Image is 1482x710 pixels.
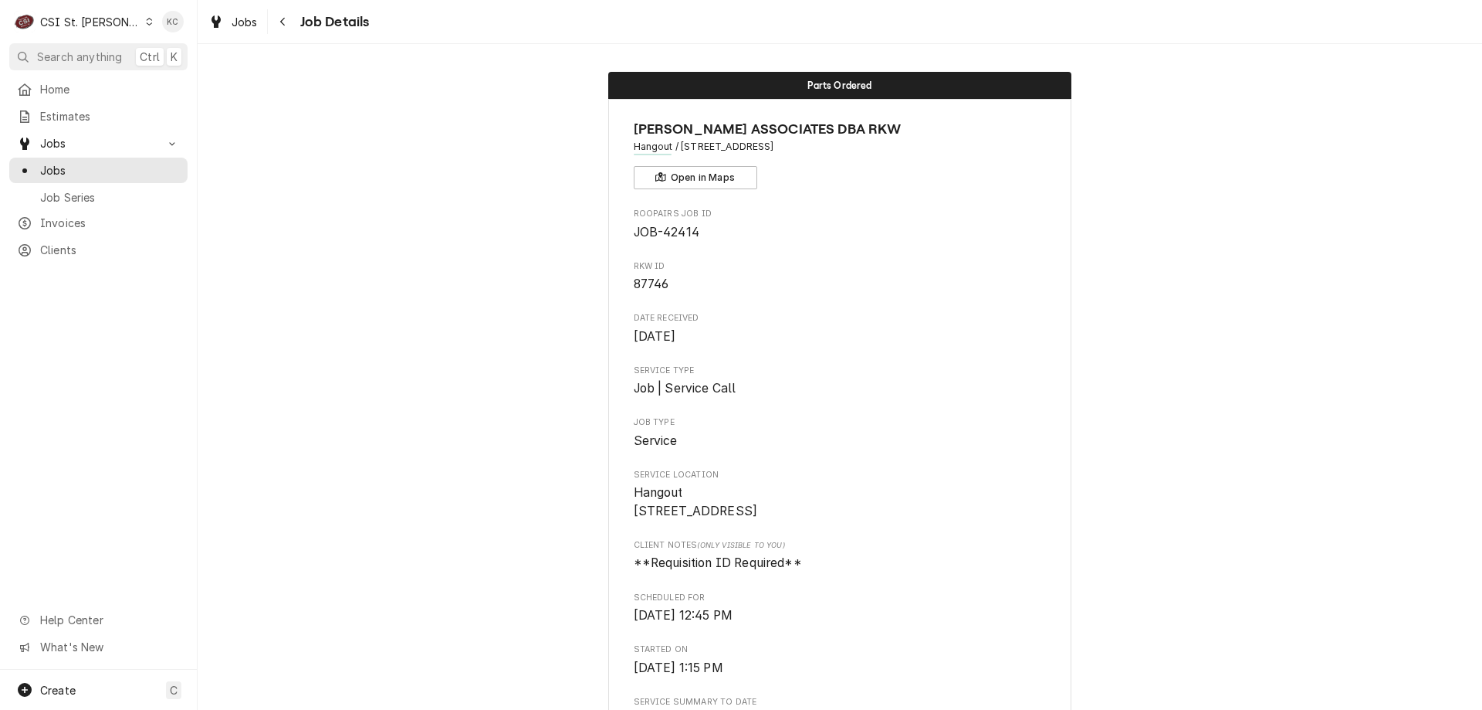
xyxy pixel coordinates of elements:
[634,260,1047,294] div: RKW ID
[9,104,188,129] a: Estimates
[634,365,1047,377] span: Service Type
[634,328,1047,346] span: Date Received
[634,381,736,396] span: Job | Service Call
[634,416,1047,450] div: Job Type
[40,108,180,124] span: Estimates
[634,416,1047,429] span: Job Type
[634,140,1047,154] span: Address
[9,237,188,263] a: Clients
[634,365,1047,398] div: Service Type
[634,277,669,291] span: 87746
[40,14,140,30] div: CSI St. [PERSON_NAME]
[9,634,188,660] a: Go to What's New
[9,43,188,70] button: Search anythingCtrlK
[634,432,1047,450] span: Job Type
[40,639,178,655] span: What's New
[37,49,122,65] span: Search anything
[14,11,36,32] div: C
[634,555,802,570] span: **Requisition ID Required**
[634,260,1047,273] span: RKW ID
[634,469,1047,481] span: Service Location
[634,119,1047,189] div: Client Information
[40,215,180,231] span: Invoices
[634,592,1047,604] span: Scheduled For
[634,329,676,344] span: [DATE]
[202,9,264,35] a: Jobs
[40,162,180,178] span: Jobs
[40,81,180,97] span: Home
[634,223,1047,242] span: Roopairs Job ID
[634,485,758,518] span: Hangout [STREET_ADDRESS]
[9,185,188,210] a: Job Series
[634,225,699,239] span: JOB-42414
[40,684,76,697] span: Create
[9,210,188,236] a: Invoices
[171,49,178,65] span: K
[140,49,160,65] span: Ctrl
[634,554,1047,572] span: [object Object]
[634,592,1047,625] div: Scheduled For
[40,135,157,151] span: Jobs
[634,379,1047,398] span: Service Type
[634,644,1047,677] div: Started On
[271,9,296,34] button: Navigate back
[634,312,1047,345] div: Date Received
[14,11,36,32] div: CSI St. Louis's Avatar
[634,539,1047,572] div: [object Object]
[40,612,178,628] span: Help Center
[9,607,188,633] a: Go to Help Center
[634,469,1047,521] div: Service Location
[697,541,784,549] span: (Only Visible to You)
[634,644,1047,656] span: Started On
[232,14,258,30] span: Jobs
[162,11,184,32] div: KC
[634,696,1047,708] span: Service Summary To Date
[296,12,370,32] span: Job Details
[608,72,1071,99] div: Status
[634,119,1047,140] span: Name
[162,11,184,32] div: Kelly Christen's Avatar
[634,275,1047,294] span: RKW ID
[40,242,180,258] span: Clients
[634,539,1047,552] span: Client Notes
[807,80,871,90] span: Parts Ordered
[634,208,1047,220] span: Roopairs Job ID
[9,131,188,156] a: Go to Jobs
[40,189,180,206] span: Job Series
[9,76,188,102] a: Home
[634,433,678,448] span: Service
[634,608,733,623] span: [DATE] 12:45 PM
[634,659,1047,678] span: Started On
[634,606,1047,625] span: Scheduled For
[634,312,1047,324] span: Date Received
[634,484,1047,520] span: Service Location
[9,158,188,183] a: Jobs
[634,208,1047,241] div: Roopairs Job ID
[170,682,178,698] span: C
[634,166,757,189] button: Open in Maps
[634,661,723,675] span: [DATE] 1:15 PM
